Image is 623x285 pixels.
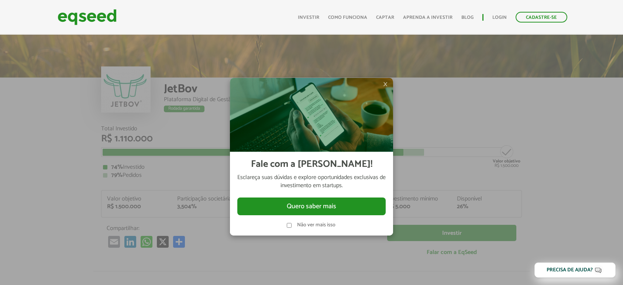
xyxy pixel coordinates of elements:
a: Blog [461,15,474,20]
a: Cadastre-se [516,12,567,23]
a: Como funciona [328,15,367,20]
span: × [383,80,388,89]
a: Investir [298,15,319,20]
a: Login [492,15,507,20]
label: Não ver mais isso [297,223,336,228]
a: Captar [376,15,394,20]
h2: Fale com a [PERSON_NAME]! [251,159,372,170]
button: Quero saber mais [237,198,386,215]
a: Aprenda a investir [403,15,452,20]
img: Imagem celular [230,78,393,152]
img: EqSeed [58,7,117,27]
p: Esclareça suas dúvidas e explore oportunidades exclusivas de investimento em startups. [237,174,386,190]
